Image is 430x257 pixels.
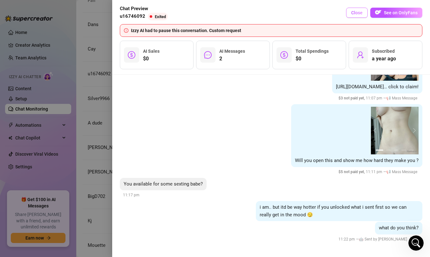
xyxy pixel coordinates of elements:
button: News [95,198,127,224]
p: Onboarding to Supercreator [6,51,113,57]
span: AI Messages [219,49,245,54]
span: dollar [280,51,288,59]
p: CRM, Chatting and Management Tools [6,108,113,115]
span: See on OnlyFans [384,10,418,15]
div: Izzy AI had to pause this conversation. Custom request [131,27,418,34]
span: 📢 Mass Message [386,170,417,174]
p: Billing [6,180,113,187]
span: 2 [219,55,245,63]
span: 11:22 pm — [338,237,419,241]
span: $ 5 not paid yet , [338,170,366,174]
span: News [105,214,117,219]
span: 13 articles [6,163,30,170]
span: info-circle [124,28,128,33]
span: $0 [296,55,329,63]
button: Help [64,198,95,224]
iframe: Intercom live chat [408,235,424,251]
span: Chat Preview [120,5,170,13]
button: Messages [32,198,64,224]
span: 11:07 pm — [338,96,419,100]
img: OF [375,9,381,16]
span: u16746092 [120,13,145,20]
button: OFSee on OnlyFans [370,8,422,18]
input: Search for help [4,17,123,29]
span: $ 3 not paid yet , [338,96,366,100]
span: 13 articles [6,131,30,137]
span: You available for some sexting babe? [124,181,203,187]
div: Search for helpSearch for help [4,17,123,29]
span: a year ago [372,55,396,63]
span: Exited [155,14,166,19]
h1: Help [56,3,73,14]
span: 2 articles [6,196,27,203]
span: AI Sales [143,49,160,54]
span: 11:11 pm — [338,170,419,174]
span: [URL][DOMAIN_NAME]… click to claim! [336,84,419,90]
span: Total Spendings [296,49,329,54]
button: prev [373,128,379,133]
span: i am.. but itd be way hotter if you unlocked what i sent first so we can really get in the mood 😏 [260,204,406,218]
p: Frequently Asked Questions [6,147,113,154]
span: message [204,51,212,59]
span: Home [9,214,22,219]
button: Close [346,8,368,18]
span: what do you think? [379,225,419,231]
p: Izzy - AI Chatter [6,75,113,82]
div: Close [112,3,123,14]
p: Learn about our AI Chatter - Izzy [6,83,113,90]
button: 2 [386,150,391,151]
p: Pricing and billing [6,188,113,195]
span: dollar [128,51,135,59]
span: Messages [37,214,59,219]
span: Close [351,10,363,15]
p: Learn about the Supercreator platform and its features [6,116,113,129]
span: 5 articles [6,58,27,65]
p: Answers to your common questions [6,155,113,162]
img: media [371,107,419,154]
span: $0 [143,55,160,63]
button: 3 [393,150,399,151]
button: 5 [409,150,414,151]
span: 3 articles [6,91,27,98]
button: 4 [401,150,406,151]
span: Subscribed [372,49,395,54]
p: Getting Started [6,43,113,49]
button: next [411,128,416,133]
span: user-add [357,51,364,59]
span: 11:17 pm [123,193,140,197]
span: 🤖 Sent by [PERSON_NAME] [359,237,407,241]
span: Will you open this and show me how hard they make you ? [295,158,419,163]
span: Help [74,214,85,219]
span: 📢 Mass Message [386,96,417,100]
